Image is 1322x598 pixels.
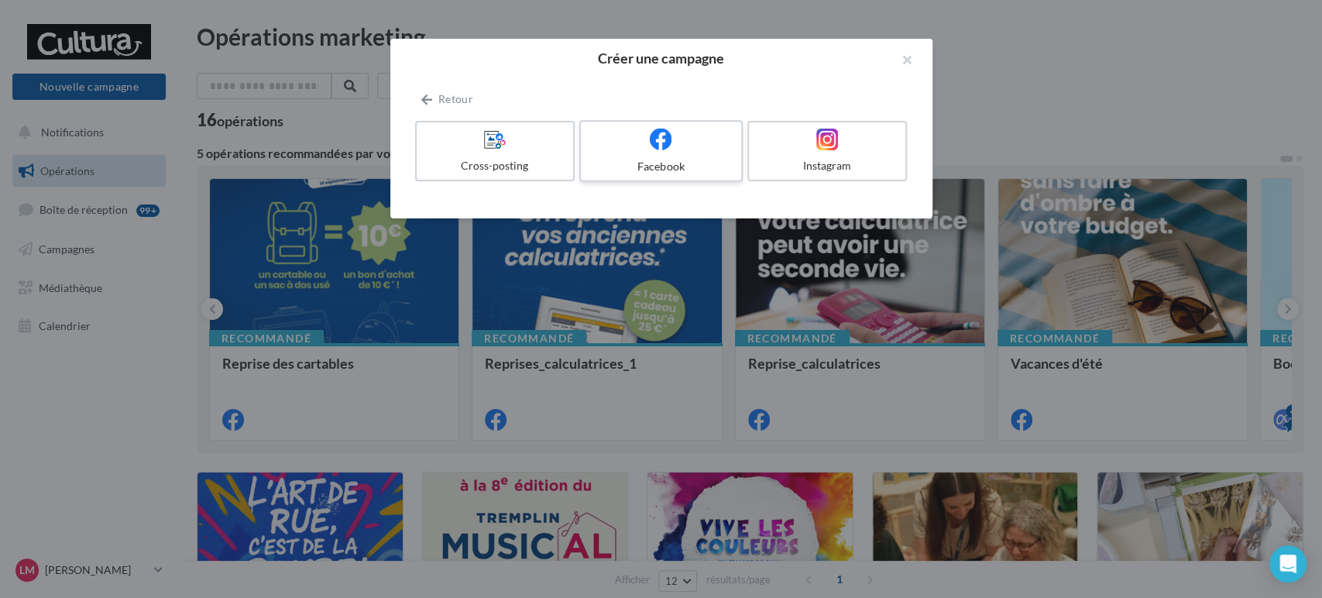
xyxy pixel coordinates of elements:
div: Instagram [755,158,900,174]
div: Facebook [587,158,734,174]
button: Retour [415,90,479,108]
div: Cross-posting [423,158,568,174]
div: Open Intercom Messenger [1269,545,1307,583]
h2: Créer une campagne [415,51,908,65]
